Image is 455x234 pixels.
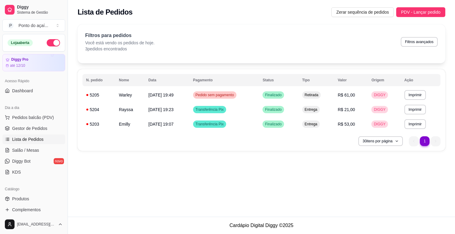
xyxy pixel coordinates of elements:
[12,169,21,175] span: KDS
[115,88,145,102] td: Warley
[12,207,41,213] span: Complementos
[86,92,112,98] div: 5205
[12,196,29,202] span: Produtos
[420,136,430,146] li: pagination item 1 active
[338,107,355,112] span: R$ 21,00
[145,74,189,86] th: Data
[12,114,54,120] span: Pedidos balcão (PDV)
[396,7,445,17] button: PDV - Lançar pedido
[373,122,387,127] span: DIGGY
[2,145,65,155] a: Salão / Mesas
[331,7,394,17] button: Zerar sequência de pedidos
[68,217,455,234] footer: Cardápio Digital Diggy © 2025
[115,102,145,117] td: Rayssa
[338,93,355,97] span: R$ 61,00
[115,117,145,131] td: Emilly
[8,39,33,46] div: Loja aberta
[78,7,132,17] h2: Lista de Pedidos
[12,147,39,153] span: Salão / Mesas
[10,63,25,68] article: até 12/10
[404,90,426,100] button: Imprimir
[336,9,389,15] span: Zerar sequência de pedidos
[194,107,225,112] span: Transferência Pix
[373,107,387,112] span: DIGGY
[264,122,283,127] span: Finalizado
[82,74,115,86] th: N. pedido
[12,158,31,164] span: Diggy Bot
[2,194,65,204] a: Produtos
[264,107,283,112] span: Finalizado
[358,136,403,146] button: 30itens por página
[259,74,298,86] th: Status
[194,122,225,127] span: Transferência Pix
[303,93,320,97] span: Retirada
[12,88,33,94] span: Dashboard
[86,121,112,127] div: 5203
[12,125,47,131] span: Gestor de Pedidos
[2,2,65,17] a: DiggySistema de Gestão
[189,74,259,86] th: Pagamento
[2,54,65,71] a: Diggy Proaté 12/10
[2,205,65,215] a: Complementos
[17,5,63,10] span: Diggy
[404,119,426,129] button: Imprimir
[368,74,400,86] th: Origem
[86,107,112,113] div: 5204
[299,74,334,86] th: Tipo
[85,46,155,52] p: 3 pedidos encontrados
[18,22,48,29] div: Ponto do açaí ...
[85,32,155,39] p: Filtros para pedidos
[2,86,65,96] a: Dashboard
[2,113,65,122] button: Pedidos balcão (PDV)
[2,124,65,133] a: Gestor de Pedidos
[373,93,387,97] span: DIGGY
[334,74,368,86] th: Valor
[17,10,63,15] span: Sistema de Gestão
[303,107,319,112] span: Entrega
[264,93,283,97] span: Finalizado
[2,76,65,86] div: Acesso Rápido
[2,19,65,32] button: Select a team
[115,74,145,86] th: Nome
[2,217,65,232] button: [EMAIL_ADDRESS][DOMAIN_NAME]
[2,156,65,166] a: Diggy Botnovo
[149,107,174,112] span: [DATE] 19:23
[401,37,438,47] button: Filtros avançados
[194,93,235,97] span: Pedido sem pagamento
[47,39,60,46] button: Alterar Status
[401,9,440,15] span: PDV - Lançar pedido
[338,122,355,127] span: R$ 53,00
[149,122,174,127] span: [DATE] 19:07
[406,133,443,149] nav: pagination navigation
[2,167,65,177] a: KDS
[8,22,14,29] span: P
[12,136,44,142] span: Lista de Pedidos
[2,134,65,144] a: Lista de Pedidos
[2,184,65,194] div: Catálogo
[17,222,55,227] span: [EMAIL_ADDRESS][DOMAIN_NAME]
[2,103,65,113] div: Dia a dia
[401,74,440,86] th: Ação
[85,40,155,46] p: Você está vendo os pedidos de hoje.
[303,122,319,127] span: Entrega
[404,105,426,114] button: Imprimir
[149,93,174,97] span: [DATE] 19:49
[11,57,28,62] article: Diggy Pro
